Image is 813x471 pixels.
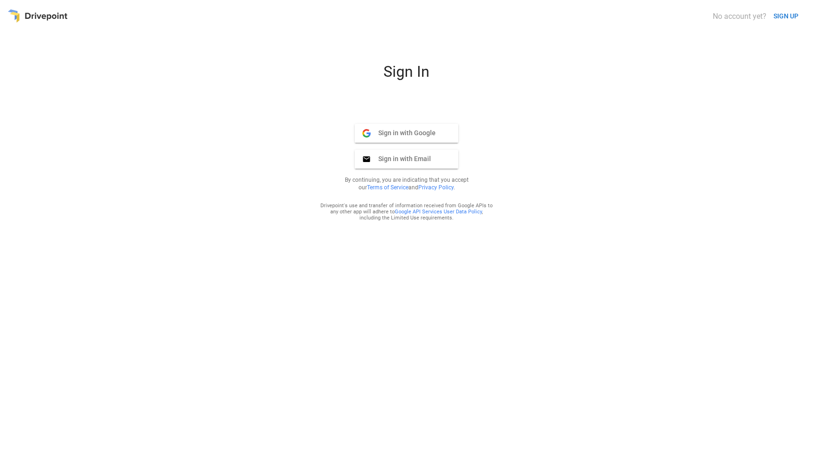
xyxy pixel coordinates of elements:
[333,176,480,191] p: By continuing, you are indicating that you accept our and .
[294,63,519,88] div: Sign In
[355,124,458,143] button: Sign in with Google
[371,154,431,163] span: Sign in with Email
[418,184,454,191] a: Privacy Policy
[713,12,766,21] div: No account yet?
[770,8,802,25] button: SIGN UP
[320,203,493,221] div: Drivepoint's use and transfer of information received from Google APIs to any other app will adhe...
[355,150,458,169] button: Sign in with Email
[395,209,482,215] a: Google API Services User Data Policy
[371,129,436,137] span: Sign in with Google
[367,184,408,191] a: Terms of Service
